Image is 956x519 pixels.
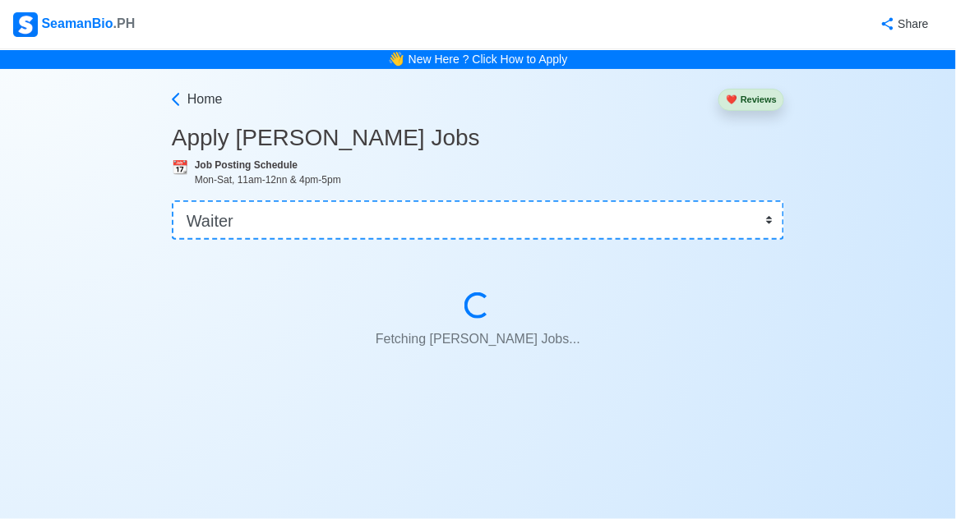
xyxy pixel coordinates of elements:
[718,89,784,111] button: heartReviews
[385,47,409,72] span: bell
[726,94,737,104] span: heart
[168,90,223,109] a: Home
[172,160,188,174] span: calendar
[409,53,568,66] a: New Here ? Click How to Apply
[113,16,136,30] span: .PH
[172,124,784,152] h3: Apply [PERSON_NAME] Jobs
[864,8,943,40] button: Share
[195,172,784,187] div: Mon-Sat, 11am-12nn & 4pm-5pm
[211,323,745,356] p: Fetching [PERSON_NAME] Jobs...
[195,159,298,171] b: Job Posting Schedule
[13,12,135,37] div: SeamanBio
[13,12,38,37] img: Logo
[187,90,223,109] span: Home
